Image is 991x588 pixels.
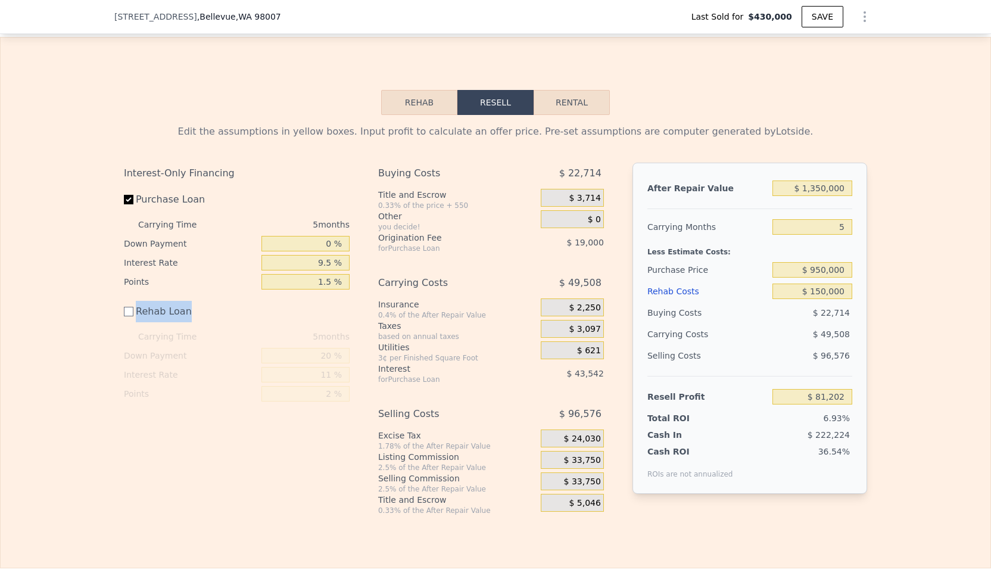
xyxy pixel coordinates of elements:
[378,430,536,441] div: Excise Tax
[378,201,536,210] div: 0.33% of the price + 550
[567,238,604,247] span: $ 19,000
[818,447,850,456] span: 36.54%
[647,323,722,345] div: Carrying Costs
[220,327,350,346] div: 5 months
[124,346,257,365] div: Down Payment
[567,369,604,378] span: $ 43,542
[378,163,511,184] div: Buying Costs
[564,434,601,444] span: $ 24,030
[748,11,792,23] span: $430,000
[378,494,536,506] div: Title and Escrow
[647,216,768,238] div: Carrying Months
[647,429,722,441] div: Cash In
[378,484,536,494] div: 2.5% of the After Repair Value
[647,446,733,458] div: Cash ROI
[124,125,867,139] div: Edit the assumptions in yellow boxes. Input profit to calculate an offer price. Pre-set assumptio...
[124,301,257,322] label: Rehab Loan
[124,365,257,384] div: Interest Rate
[378,375,511,384] div: for Purchase Loan
[564,455,601,466] span: $ 33,750
[378,463,536,472] div: 2.5% of the After Repair Value
[378,310,536,320] div: 0.4% of the After Repair Value
[813,308,850,318] span: $ 22,714
[559,163,602,184] span: $ 22,714
[808,430,850,440] span: $ 222,224
[378,506,536,515] div: 0.33% of the After Repair Value
[647,345,768,366] div: Selling Costs
[124,189,257,210] label: Purchase Loan
[853,5,877,29] button: Show Options
[569,303,600,313] span: $ 2,250
[124,307,133,316] input: Rehab Loan
[457,90,534,115] button: Resell
[378,332,536,341] div: based on annual taxes
[564,477,601,487] span: $ 33,750
[813,351,850,360] span: $ 96,576
[124,272,257,291] div: Points
[138,327,216,346] div: Carrying Time
[569,498,600,509] span: $ 5,046
[647,259,768,281] div: Purchase Price
[569,324,600,335] span: $ 3,097
[378,232,511,244] div: Origination Fee
[378,441,536,451] div: 1.78% of the After Repair Value
[378,189,536,201] div: Title and Escrow
[381,90,457,115] button: Rehab
[124,234,257,253] div: Down Payment
[647,458,733,479] div: ROIs are not annualized
[647,302,768,323] div: Buying Costs
[559,272,602,294] span: $ 49,508
[577,346,601,356] span: $ 621
[588,214,601,225] span: $ 0
[378,363,511,375] div: Interest
[647,281,768,302] div: Rehab Costs
[124,195,133,204] input: Purchase Loan
[378,222,536,232] div: you decide!
[124,253,257,272] div: Interest Rate
[824,413,850,423] span: 6.93%
[378,244,511,253] div: for Purchase Loan
[647,238,852,259] div: Less Estimate Costs:
[236,12,281,21] span: , WA 98007
[197,11,281,23] span: , Bellevue
[647,178,768,199] div: After Repair Value
[124,163,350,184] div: Interest-Only Financing
[378,320,536,332] div: Taxes
[378,403,511,425] div: Selling Costs
[813,329,850,339] span: $ 49,508
[378,272,511,294] div: Carrying Costs
[114,11,197,23] span: [STREET_ADDRESS]
[378,472,536,484] div: Selling Commission
[647,386,768,407] div: Resell Profit
[378,210,536,222] div: Other
[378,341,536,353] div: Utilities
[534,90,610,115] button: Rental
[138,215,216,234] div: Carrying Time
[378,298,536,310] div: Insurance
[647,412,722,424] div: Total ROI
[569,193,600,204] span: $ 3,714
[378,353,536,363] div: 3¢ per Finished Square Foot
[802,6,843,27] button: SAVE
[378,451,536,463] div: Listing Commission
[559,403,602,425] span: $ 96,576
[220,215,350,234] div: 5 months
[691,11,749,23] span: Last Sold for
[124,384,257,403] div: Points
